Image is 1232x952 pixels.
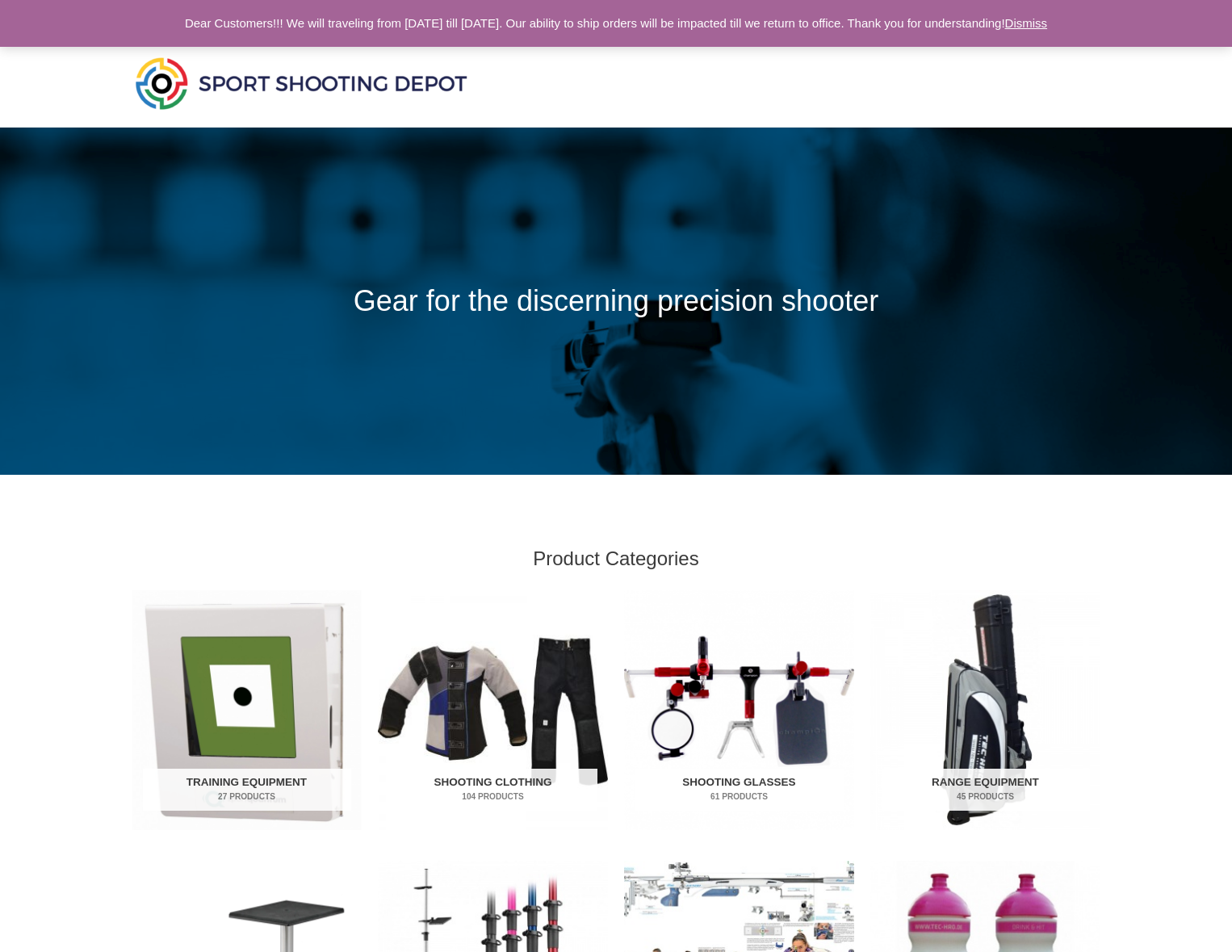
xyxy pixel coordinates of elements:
[132,275,1100,329] p: Gear for the discerning precision shooter
[132,53,471,113] img: Sport Shooting Depot
[378,590,608,830] a: Visit product category Shooting Clothing
[870,590,1100,830] a: Visit product category Range Equipment
[378,590,608,830] img: Shooting Clothing
[389,769,597,811] h2: Shooting Clothing
[389,791,597,803] mark: 104 Products
[143,791,351,803] mark: 27 Products
[132,590,362,830] img: Training Equipment
[624,590,854,830] img: Shooting Glasses
[882,791,1090,803] mark: 45 Products
[132,590,362,830] a: Visit product category Training Equipment
[624,590,854,830] a: Visit product category Shooting Glasses
[882,769,1090,811] h2: Range Equipment
[635,769,844,811] h2: Shooting Glasses
[870,590,1100,830] img: Range Equipment
[143,769,351,811] h2: Training Equipment
[635,791,844,803] mark: 61 Products
[1005,16,1048,30] a: Dismiss
[132,546,1100,571] h2: Product Categories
